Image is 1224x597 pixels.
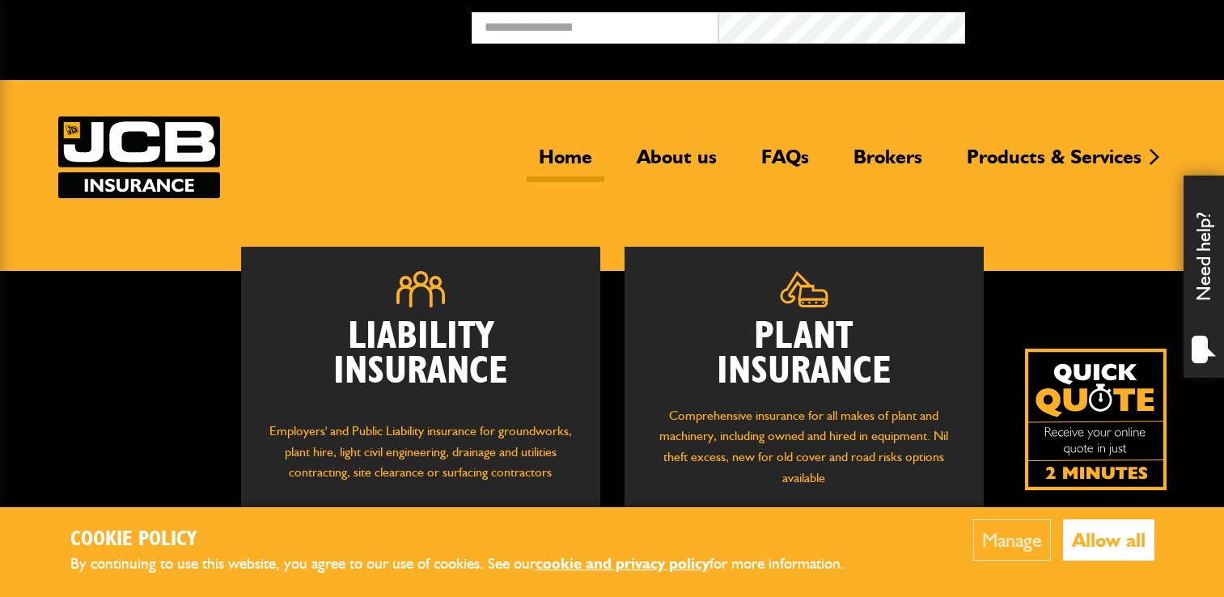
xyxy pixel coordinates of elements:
a: Products & Services [955,145,1154,182]
button: Manage [973,519,1051,561]
img: Quick Quote [1025,349,1167,490]
a: Home [527,145,604,182]
a: About us [625,145,729,182]
h2: Liability Insurance [265,320,576,405]
p: By continuing to use this website, you agree to our use of cookies. See our for more information. [70,552,871,577]
p: Comprehensive insurance for all makes of plant and machinery, including owned and hired in equipm... [649,405,959,488]
h2: Cookie Policy [70,527,871,553]
div: Need help? [1184,176,1224,378]
button: Broker Login [965,12,1212,37]
p: Employers' and Public Liability insurance for groundworks, plant hire, light civil engineering, d... [265,421,576,498]
button: Allow all [1063,519,1154,561]
a: JCB Insurance Services [58,116,220,198]
a: Brokers [841,145,934,182]
a: Get your insurance quote isn just 2-minutes [1025,349,1167,490]
a: cookie and privacy policy [536,554,709,573]
h2: Plant Insurance [649,320,959,389]
a: FAQs [749,145,821,182]
img: JCB Insurance Services logo [58,116,220,198]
